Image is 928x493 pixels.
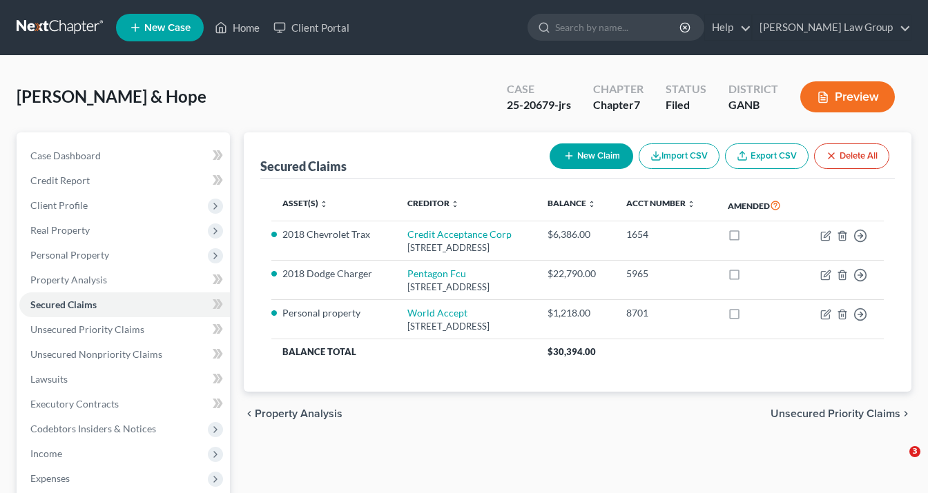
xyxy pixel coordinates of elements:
span: Codebtors Insiders & Notices [30,423,156,434]
iframe: Intercom live chat [881,446,914,479]
div: [STREET_ADDRESS] [407,281,526,294]
i: chevron_right [900,408,911,419]
span: Unsecured Nonpriority Claims [30,348,162,360]
a: Home [208,15,267,40]
span: Lawsuits [30,373,68,385]
a: Acct Number unfold_more [626,198,695,208]
a: Creditor unfold_more [407,198,459,208]
span: Property Analysis [30,274,107,285]
span: $30,394.00 [548,346,596,357]
span: Real Property [30,224,90,236]
span: Expenses [30,472,70,484]
div: $6,386.00 [548,228,604,241]
span: Executory Contracts [30,398,119,410]
a: Executory Contracts [19,392,230,416]
a: Asset(s) unfold_more [282,198,328,208]
div: Filed [666,97,706,113]
a: Credit Acceptance Corp [407,228,512,240]
span: Unsecured Priority Claims [30,323,144,335]
a: World Accept [407,307,467,319]
a: Credit Report [19,168,230,193]
button: Preview [800,81,895,112]
li: 2018 Chevrolet Trax [282,228,385,241]
span: Unsecured Priority Claims [771,408,900,419]
input: Search by name... [555,14,681,40]
i: unfold_more [588,200,596,208]
span: Client Profile [30,199,88,211]
th: Balance Total [271,339,536,364]
span: [PERSON_NAME] & Hope [17,86,206,106]
li: Personal property [282,306,385,320]
div: Status [666,81,706,97]
span: Case Dashboard [30,150,101,161]
button: Delete All [814,143,889,169]
i: chevron_left [244,408,255,419]
div: District [728,81,778,97]
div: Chapter [593,81,644,97]
a: Secured Claims [19,292,230,317]
span: 3 [909,446,920,457]
th: Amended [717,190,800,221]
a: [PERSON_NAME] Law Group [753,15,911,40]
div: 5965 [626,267,706,281]
span: 7 [634,98,640,111]
span: Property Analysis [255,408,342,419]
span: Personal Property [30,249,109,261]
div: 8701 [626,306,706,320]
div: [STREET_ADDRESS] [407,241,526,254]
a: Lawsuits [19,367,230,392]
a: Export CSV [725,143,809,169]
a: Help [705,15,751,40]
span: Income [30,447,62,459]
i: unfold_more [687,200,695,208]
a: Case Dashboard [19,143,230,168]
div: 25-20679-jrs [507,97,571,113]
span: Credit Report [30,174,90,186]
i: unfold_more [451,200,459,208]
div: Case [507,81,571,97]
div: GANB [728,97,778,113]
span: New Case [144,23,191,33]
a: Pentagon Fcu [407,268,466,279]
div: Chapter [593,97,644,113]
div: $22,790.00 [548,267,604,281]
div: Secured Claims [260,158,347,174]
i: unfold_more [320,200,328,208]
li: 2018 Dodge Charger [282,267,385,281]
div: 1654 [626,228,706,241]
a: Balance unfold_more [548,198,596,208]
button: Unsecured Priority Claims chevron_right [771,408,911,419]
div: [STREET_ADDRESS] [407,320,526,333]
a: Property Analysis [19,268,230,292]
span: Secured Claims [30,299,97,310]
a: Client Portal [267,15,356,40]
div: $1,218.00 [548,306,604,320]
button: New Claim [550,143,633,169]
button: Import CSV [639,143,719,169]
a: Unsecured Nonpriority Claims [19,342,230,367]
a: Unsecured Priority Claims [19,317,230,342]
button: chevron_left Property Analysis [244,408,342,419]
